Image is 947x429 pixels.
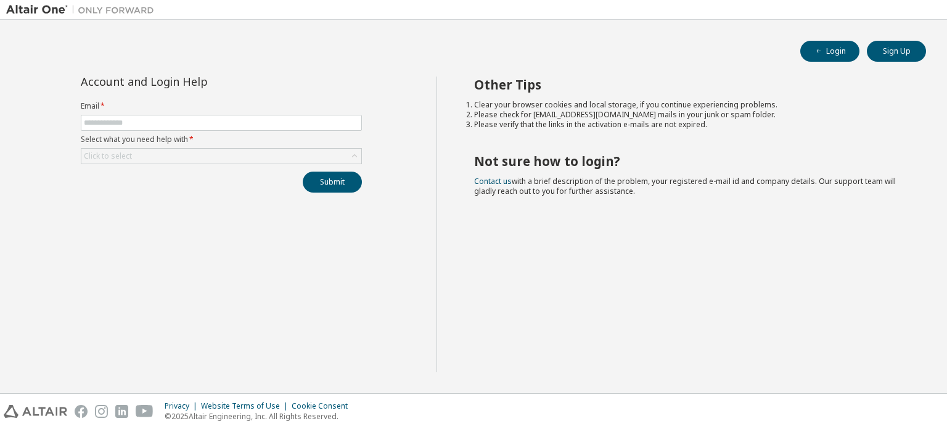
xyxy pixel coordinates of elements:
[4,405,67,418] img: altair_logo.svg
[81,135,362,144] label: Select what you need help with
[165,401,201,411] div: Privacy
[115,405,128,418] img: linkedin.svg
[292,401,355,411] div: Cookie Consent
[474,176,896,196] span: with a brief description of the problem, your registered e-mail id and company details. Our suppo...
[474,100,904,110] li: Clear your browser cookies and local storage, if you continue experiencing problems.
[474,176,512,186] a: Contact us
[136,405,154,418] img: youtube.svg
[84,151,132,161] div: Click to select
[81,77,306,86] div: Account and Login Help
[201,401,292,411] div: Website Terms of Use
[474,77,904,93] h2: Other Tips
[95,405,108,418] img: instagram.svg
[81,149,361,164] div: Click to select
[474,120,904,130] li: Please verify that the links in the activation e-mails are not expired.
[75,405,88,418] img: facebook.svg
[165,411,355,422] p: © 2025 Altair Engineering, Inc. All Rights Reserved.
[474,153,904,169] h2: Not sure how to login?
[867,41,926,62] button: Sign Up
[800,41,859,62] button: Login
[303,172,362,193] button: Submit
[81,101,362,111] label: Email
[6,4,160,16] img: Altair One
[474,110,904,120] li: Please check for [EMAIL_ADDRESS][DOMAIN_NAME] mails in your junk or spam folder.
